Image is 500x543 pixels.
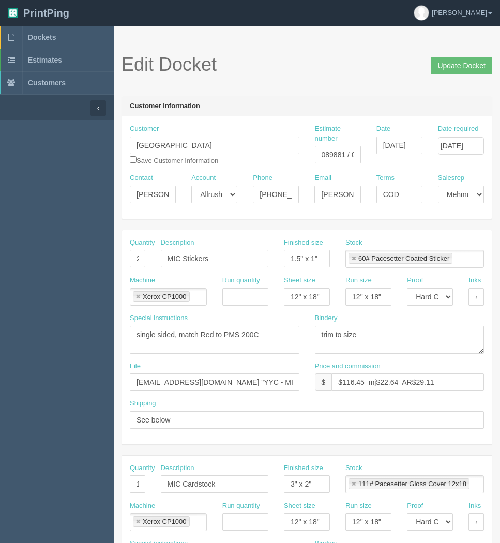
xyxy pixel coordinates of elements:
[130,326,299,354] textarea: single sided, match Red to PMS 200C
[191,173,216,183] label: Account
[130,463,145,473] label: Quantity
[130,124,159,134] label: Customer
[130,501,155,511] label: Machine
[143,518,187,525] div: Xerox CP1000
[284,463,323,473] label: Finished size
[315,313,338,323] label: Bindery
[253,173,272,183] label: Phone
[414,6,429,20] img: avatar_default-7531ab5dedf162e01f1e0bb0964e6a185e93c5c22dfe317fb01d7f8cd2b1632c.jpg
[28,56,62,64] span: Estimates
[284,238,323,248] label: Finished size
[130,173,153,183] label: Contact
[407,501,423,511] label: Proof
[438,124,479,134] label: Date required
[130,313,188,323] label: Special instructions
[345,501,372,511] label: Run size
[143,293,187,300] div: Xerox CP1000
[345,276,372,285] label: Run size
[130,276,155,285] label: Machine
[222,501,260,511] label: Run quantity
[122,96,492,117] header: Customer Information
[315,373,332,391] div: $
[315,326,484,354] textarea: trim to size
[376,124,390,134] label: Date
[315,361,381,371] label: Price and commission
[161,463,194,473] label: Description
[358,480,466,487] div: 111# Pacesetter Gloss Cover 12x18
[130,238,145,248] label: Quantity
[161,238,194,248] label: Description
[376,173,395,183] label: Terms
[315,124,361,143] label: Estimate number
[358,255,449,262] div: 60# Pacesetter Coated Sticker
[28,79,66,87] span: Customers
[130,124,299,165] div: Save Customer Information
[28,33,56,41] span: Dockets
[431,57,492,74] input: Update Docket
[468,501,481,511] label: Inks
[407,276,423,285] label: Proof
[130,361,141,371] label: File
[122,54,492,75] h1: Edit Docket
[345,238,362,248] label: Stock
[284,276,315,285] label: Sheet size
[8,8,18,18] img: logo-3e63b451c926e2ac314895c53de4908e5d424f24456219fb08d385ab2e579770.png
[130,399,156,409] label: Shipping
[284,501,315,511] label: Sheet size
[468,276,481,285] label: Inks
[438,173,464,183] label: Salesrep
[345,463,362,473] label: Stock
[314,173,331,183] label: Email
[130,137,299,154] input: Enter customer name
[222,276,260,285] label: Run quantity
